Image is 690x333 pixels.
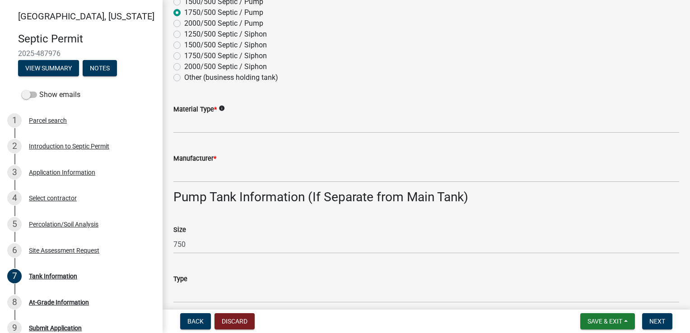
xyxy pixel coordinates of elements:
[580,313,635,329] button: Save & Exit
[184,40,267,51] label: 1500/500 Septic / Siphon
[83,65,117,72] wm-modal-confirm: Notes
[184,72,278,83] label: Other (business holding tank)
[7,243,22,258] div: 6
[29,195,77,201] div: Select contractor
[18,65,79,72] wm-modal-confirm: Summary
[173,106,217,113] label: Material Type
[7,191,22,205] div: 4
[29,247,99,254] div: Site Assessment Request
[7,113,22,128] div: 1
[180,313,211,329] button: Back
[29,299,89,305] div: At-Grade Information
[22,89,80,100] label: Show emails
[649,318,665,325] span: Next
[187,318,204,325] span: Back
[587,318,622,325] span: Save & Exit
[173,227,186,233] label: Size
[184,51,267,61] label: 1750/500 Septic / Siphon
[173,156,216,162] label: Manufacturer
[7,139,22,153] div: 2
[184,61,267,72] label: 2000/500 Septic / Siphon
[29,273,77,279] div: Tank Information
[642,313,672,329] button: Next
[29,117,67,124] div: Parcel search
[18,11,154,22] span: [GEOGRAPHIC_DATA], [US_STATE]
[18,49,145,58] span: 2025-487976
[29,169,95,176] div: Application Information
[29,325,82,331] div: Submit Application
[7,269,22,283] div: 7
[83,60,117,76] button: Notes
[219,105,225,111] i: info
[29,143,109,149] div: Introduction to Septic Permit
[18,32,155,46] h4: Septic Permit
[184,18,263,29] label: 2000/500 Septic / Pump
[214,313,255,329] button: Discard
[7,217,22,231] div: 5
[173,190,679,205] h3: Pump Tank Information (If Separate from Main Tank)
[29,221,98,227] div: Percolation/Soil Analysis
[173,276,187,282] label: Type
[18,60,79,76] button: View Summary
[7,165,22,180] div: 3
[7,295,22,310] div: 8
[184,29,267,40] label: 1250/500 Septic / Siphon
[184,7,263,18] label: 1750/500 Septic / Pump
